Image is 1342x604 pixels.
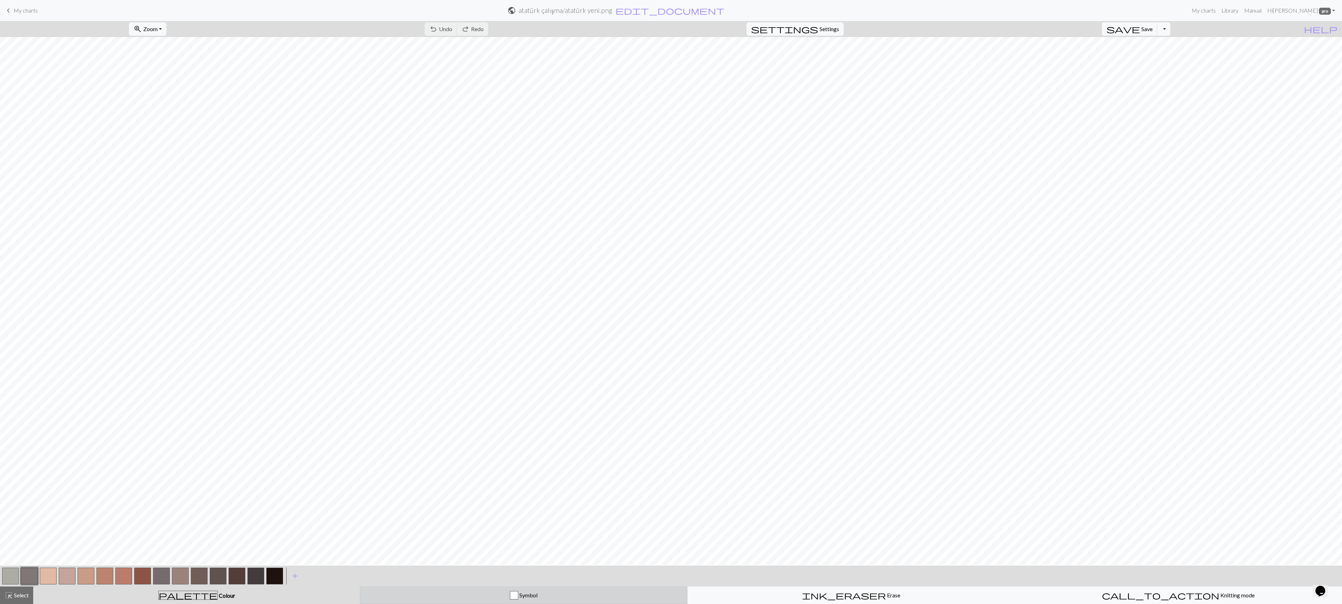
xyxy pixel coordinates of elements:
[1219,592,1255,598] span: Knitting mode
[519,6,612,14] h2: atatürk çalışma / atatürk yeni.png
[746,22,844,36] button: SettingsSettings
[820,25,839,33] span: Settings
[4,5,38,16] a: My charts
[159,590,217,600] span: palette
[518,592,537,598] span: Symbol
[1189,3,1219,17] a: My charts
[5,590,13,600] span: highlight_alt
[1015,587,1342,604] button: Knitting mode
[1102,590,1219,600] span: call_to_action
[1319,8,1331,15] span: pro
[33,587,360,604] button: Colour
[1264,3,1338,17] a: Hi[PERSON_NAME] pro
[143,26,158,32] span: Zoom
[886,592,900,598] span: Erase
[1241,3,1264,17] a: Manual
[1102,22,1157,36] button: Save
[687,587,1015,604] button: Erase
[615,6,724,15] span: edit_document
[129,22,166,36] button: Zoom
[751,24,818,34] span: settings
[360,587,687,604] button: Symbol
[802,590,886,600] span: ink_eraser
[1304,24,1337,34] span: help
[4,6,13,15] span: keyboard_arrow_left
[1106,24,1140,34] span: save
[1313,576,1335,597] iframe: chat widget
[507,6,516,15] span: public
[13,592,29,598] span: Select
[1219,3,1241,17] a: Library
[14,7,38,14] span: My charts
[134,24,142,34] span: zoom_in
[1141,26,1153,32] span: Save
[218,592,235,599] span: Colour
[751,25,818,33] i: Settings
[291,571,299,581] span: add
